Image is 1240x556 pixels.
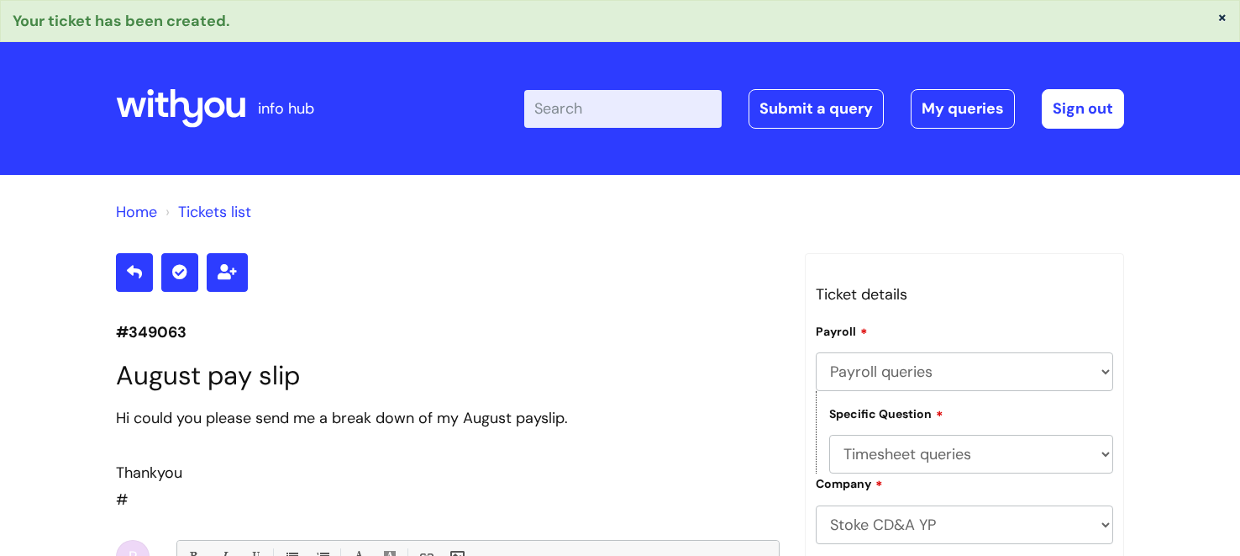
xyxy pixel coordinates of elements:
[524,89,1124,128] div: | -
[829,405,943,421] label: Specific Question
[116,319,780,346] p: #349063
[116,202,157,222] a: Home
[1217,9,1227,24] button: ×
[1042,89,1124,128] a: Sign out
[116,199,157,225] li: Solution home
[911,89,1015,128] a: My queries
[524,90,722,127] input: Search
[816,322,868,339] label: Payroll
[258,95,314,122] p: info hub
[178,202,251,222] a: Tickets list
[749,89,884,128] a: Submit a query
[116,405,780,432] div: Hi could you please send me a break down of my August payslip.
[116,360,780,391] h1: August pay slip
[161,199,251,225] li: Tickets list
[116,405,780,514] div: #
[816,281,1113,308] h3: Ticket details
[816,474,883,491] label: Company
[116,459,780,486] div: Thankyou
